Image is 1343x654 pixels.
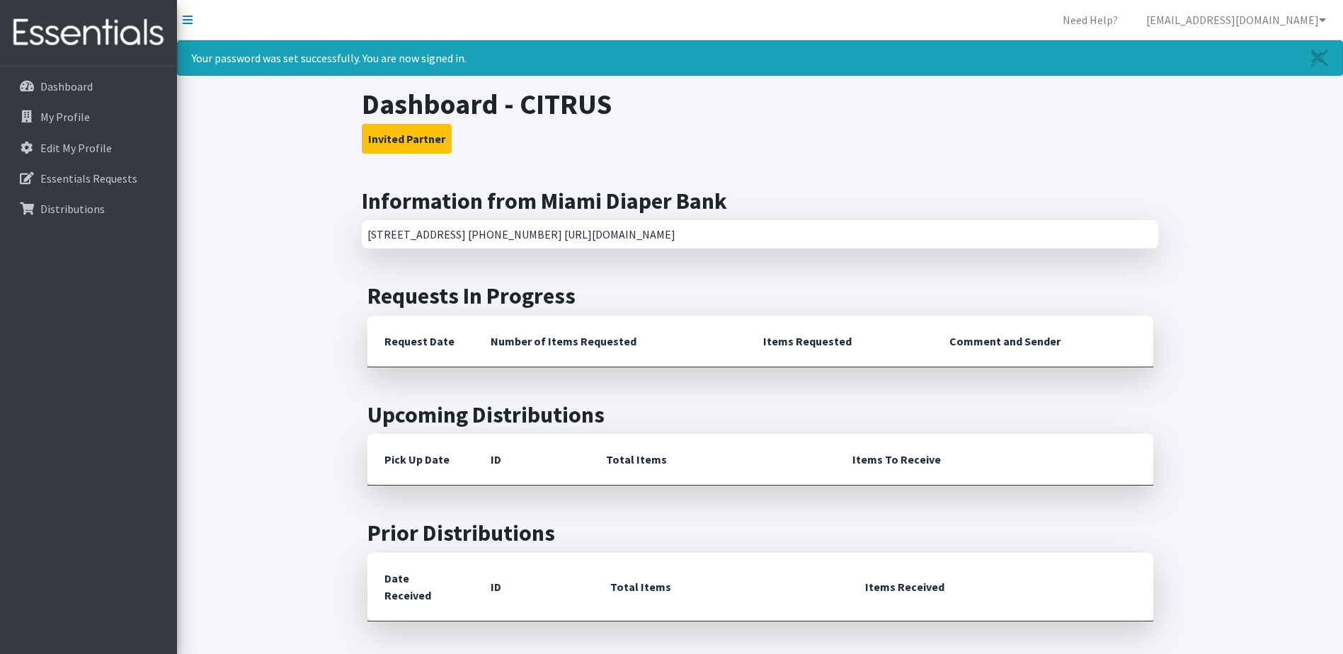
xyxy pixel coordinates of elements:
[746,316,932,367] th: Items Requested
[6,103,171,131] a: My Profile
[362,124,452,154] button: Invited Partner
[932,316,1153,367] th: Comment and Sender
[474,434,589,486] th: ID
[589,434,835,486] th: Total Items
[362,87,1158,121] h1: Dashboard - CITRUS
[40,141,112,155] p: Edit My Profile
[1135,6,1337,34] a: [EMAIL_ADDRESS][DOMAIN_NAME]
[848,553,1153,621] th: Items Received
[40,202,105,216] p: Distributions
[835,434,1153,486] th: Items To Receive
[474,316,747,367] th: Number of Items Requested
[1051,6,1129,34] a: Need Help?
[367,553,474,621] th: Date Received
[6,72,171,101] a: Dashboard
[6,9,171,57] img: HumanEssentials
[474,553,593,621] th: ID
[367,520,1153,546] h2: Prior Distributions
[367,434,474,486] th: Pick Up Date
[1297,41,1342,75] a: Close
[40,110,90,124] p: My Profile
[367,316,474,367] th: Request Date
[593,553,848,621] th: Total Items
[362,188,1158,214] h2: Information from Miami Diaper Bank
[40,79,93,93] p: Dashboard
[6,195,171,223] a: Distributions
[367,401,1153,428] h2: Upcoming Distributions
[367,282,1153,309] h2: Requests In Progress
[6,164,171,193] a: Essentials Requests
[362,220,1158,248] div: [STREET_ADDRESS] [PHONE_NUMBER] [URL][DOMAIN_NAME]
[6,134,171,162] a: Edit My Profile
[177,40,1343,76] div: Your password was set successfully. You are now signed in.
[40,171,137,185] p: Essentials Requests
